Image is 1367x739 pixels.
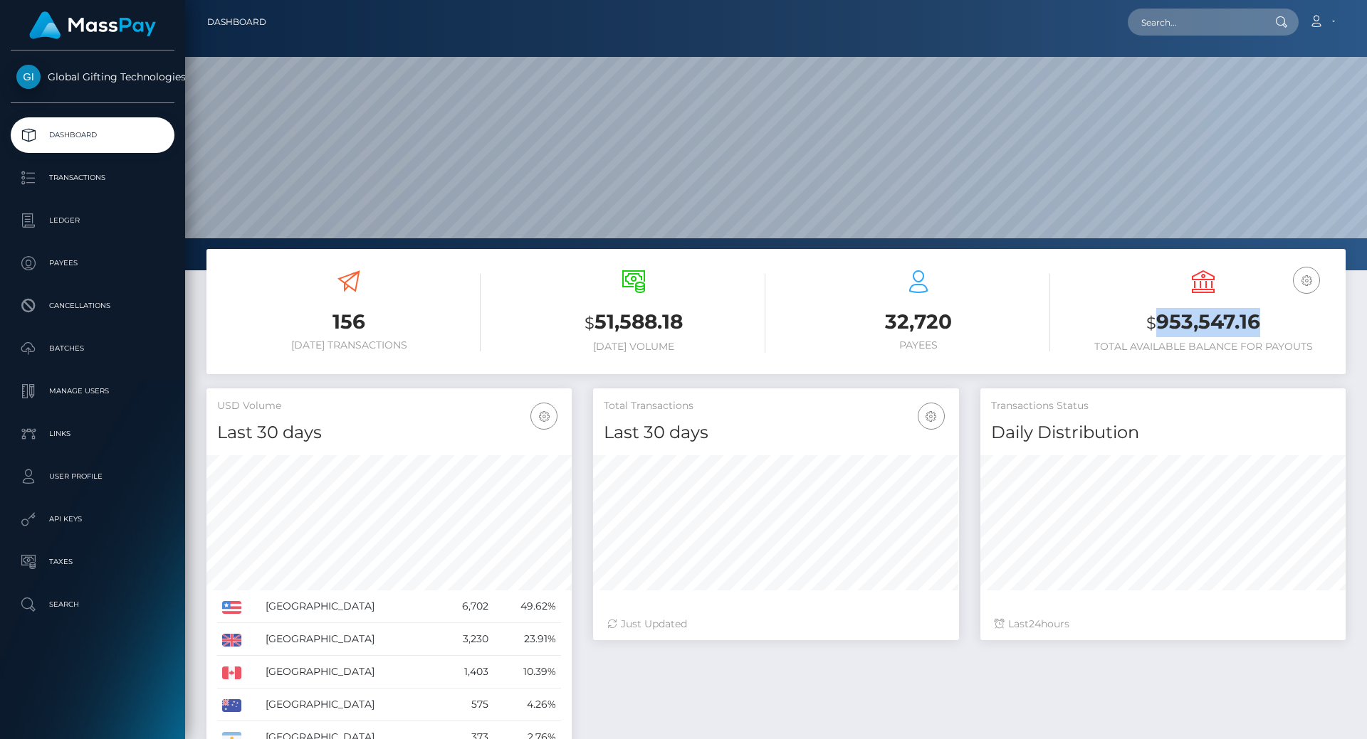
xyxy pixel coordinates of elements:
[11,459,174,494] a: User Profile
[787,308,1050,336] h3: 32,720
[493,623,562,656] td: 23.91%
[11,544,174,580] a: Taxes
[11,416,174,452] a: Links
[16,381,169,402] p: Manage Users
[585,313,595,333] small: $
[217,420,561,445] h4: Last 30 days
[11,245,174,281] a: Payees
[222,699,241,712] img: AU.png
[502,341,765,353] h6: [DATE] Volume
[991,420,1335,445] h4: Daily Distribution
[11,70,174,83] span: Global Gifting Technologies Inc
[493,689,562,721] td: 4.26%
[217,399,561,413] h5: USD Volume
[16,124,169,146] p: Dashboard
[439,590,493,623] td: 6,702
[207,7,266,37] a: Dashboard
[493,590,562,623] td: 49.62%
[16,210,169,231] p: Ledger
[493,656,562,689] td: 10.39%
[502,308,765,337] h3: 51,588.18
[11,160,174,196] a: Transactions
[222,666,241,679] img: CA.png
[29,11,156,39] img: MassPay Logo
[11,587,174,622] a: Search
[11,373,174,409] a: Manage Users
[604,399,948,413] h5: Total Transactions
[217,339,481,351] h6: [DATE] Transactions
[16,338,169,359] p: Batches
[1029,617,1041,630] span: 24
[222,601,241,614] img: US.png
[16,65,41,89] img: Global Gifting Technologies Inc
[1146,313,1156,333] small: $
[16,423,169,445] p: Links
[787,339,1050,351] h6: Payees
[604,420,948,445] h4: Last 30 days
[261,656,439,689] td: [GEOGRAPHIC_DATA]
[261,689,439,721] td: [GEOGRAPHIC_DATA]
[439,623,493,656] td: 3,230
[607,617,944,632] div: Just Updated
[16,167,169,188] p: Transactions
[16,594,169,615] p: Search
[11,288,174,324] a: Cancellations
[16,551,169,573] p: Taxes
[1072,341,1335,353] h6: Total Available Balance for Payouts
[16,509,169,530] p: API Keys
[995,617,1331,632] div: Last hours
[11,501,174,537] a: API Keys
[16,466,169,487] p: User Profile
[11,117,174,153] a: Dashboard
[261,590,439,623] td: [GEOGRAPHIC_DATA]
[16,295,169,317] p: Cancellations
[261,623,439,656] td: [GEOGRAPHIC_DATA]
[11,203,174,238] a: Ledger
[16,252,169,274] p: Payees
[1128,9,1262,36] input: Search...
[217,308,481,336] h3: 156
[222,634,241,647] img: GB.png
[991,399,1335,413] h5: Transactions Status
[1072,308,1335,337] h3: 953,547.16
[11,331,174,366] a: Batches
[439,656,493,689] td: 1,403
[439,689,493,721] td: 575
